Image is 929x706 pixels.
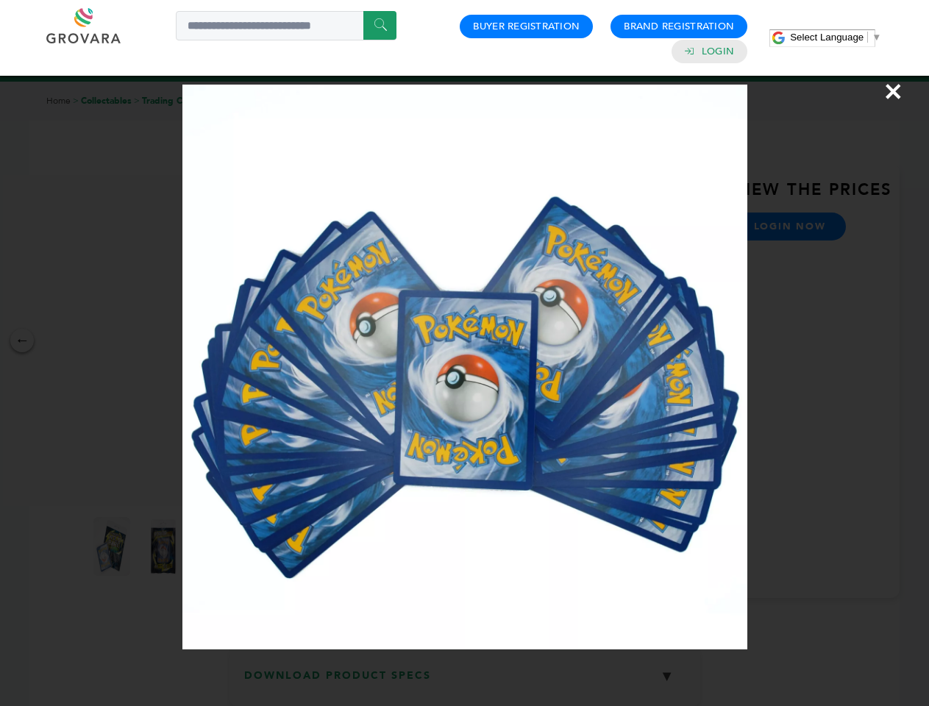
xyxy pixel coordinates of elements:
[790,32,881,43] a: Select Language​
[702,45,734,58] a: Login
[867,32,868,43] span: ​
[872,32,881,43] span: ▼
[883,71,903,112] span: ×
[182,85,747,649] img: Image Preview
[473,20,580,33] a: Buyer Registration
[790,32,864,43] span: Select Language
[624,20,734,33] a: Brand Registration
[176,11,396,40] input: Search a product or brand...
